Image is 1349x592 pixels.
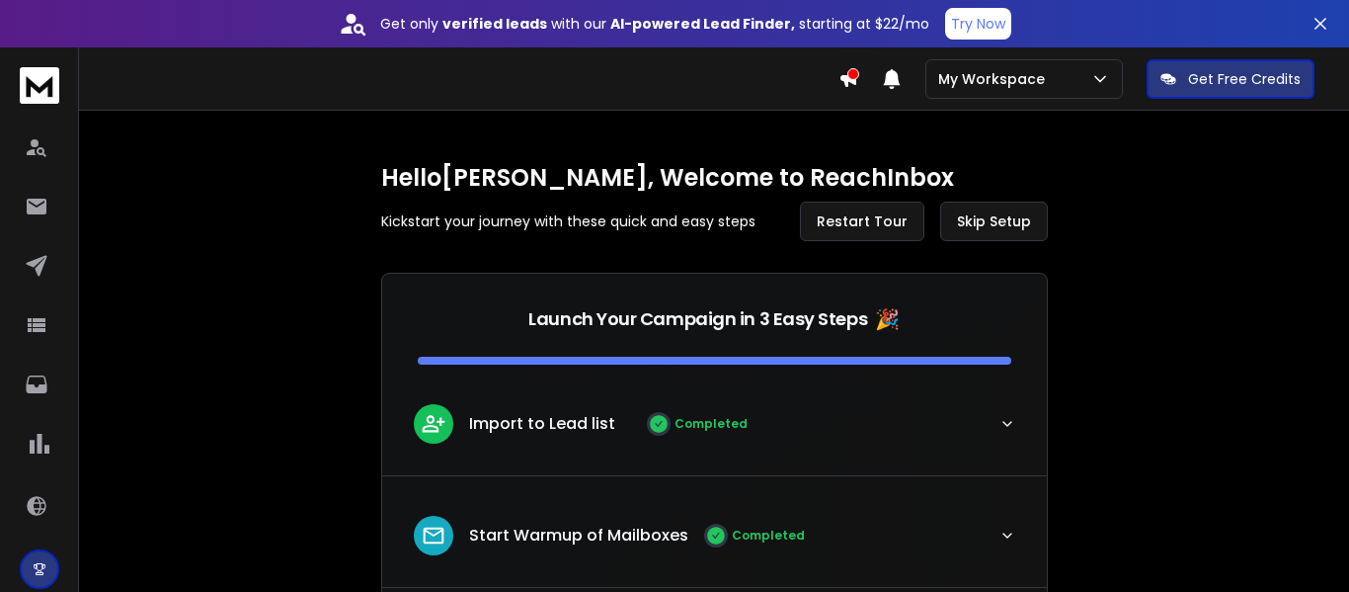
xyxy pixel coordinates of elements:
[610,14,795,34] strong: AI-powered Lead Finder,
[20,67,59,104] img: logo
[380,14,929,34] p: Get only with our starting at $22/mo
[800,202,924,241] button: Restart Tour
[674,416,748,432] p: Completed
[382,388,1047,475] button: leadImport to Lead listCompleted
[945,8,1011,40] button: Try Now
[1147,59,1314,99] button: Get Free Credits
[732,528,805,544] p: Completed
[957,211,1031,231] span: Skip Setup
[938,69,1053,89] p: My Workspace
[940,202,1048,241] button: Skip Setup
[875,305,900,333] span: 🎉
[528,305,867,333] p: Launch Your Campaign in 3 Easy Steps
[381,211,755,231] p: Kickstart your journey with these quick and easy steps
[442,14,547,34] strong: verified leads
[951,14,1005,34] p: Try Now
[469,524,688,548] p: Start Warmup of Mailboxes
[1188,69,1301,89] p: Get Free Credits
[469,412,615,436] p: Import to Lead list
[381,162,1048,194] h1: Hello [PERSON_NAME] , Welcome to ReachInbox
[421,523,446,549] img: lead
[421,411,446,436] img: lead
[382,500,1047,587] button: leadStart Warmup of MailboxesCompleted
